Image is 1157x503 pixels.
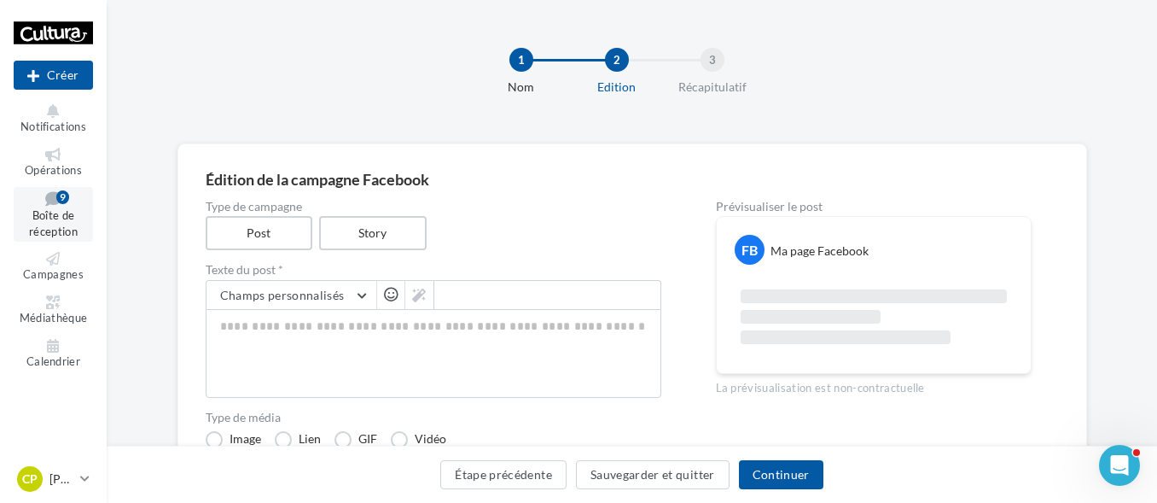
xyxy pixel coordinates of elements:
[576,460,730,489] button: Sauvegarder et quitter
[206,201,661,213] label: Type de campagne
[14,463,93,495] a: CP [PERSON_NAME]
[319,216,427,250] label: Story
[739,460,823,489] button: Continuer
[716,374,1032,396] div: La prévisualisation est non-contractuelle
[49,471,73,488] p: [PERSON_NAME]
[23,268,84,282] span: Campagnes
[14,61,93,90] button: Créer
[275,431,321,448] label: Lien
[206,216,313,250] label: Post
[1099,445,1140,486] iframe: Intercom live chat
[220,288,345,302] span: Champs personnalisés
[20,311,88,325] span: Médiathèque
[25,163,82,177] span: Opérations
[14,144,93,181] a: Opérations
[716,201,1032,213] div: Prévisualiser le post
[467,79,576,96] div: Nom
[26,354,80,368] span: Calendrier
[391,431,446,448] label: Vidéo
[735,235,765,265] div: FB
[29,209,78,239] span: Boîte de réception
[509,48,533,72] div: 1
[14,61,93,90] div: Nouvelle campagne
[14,187,93,242] a: Boîte de réception9
[14,336,93,372] a: Calendrier
[562,79,672,96] div: Edition
[22,471,38,488] span: CP
[14,101,93,137] button: Notifications
[56,190,69,204] div: 9
[605,48,629,72] div: 2
[20,120,86,133] span: Notifications
[206,172,1059,187] div: Édition de la campagne Facebook
[206,431,261,448] label: Image
[334,431,377,448] label: GIF
[206,264,661,276] label: Texte du post *
[14,292,93,329] a: Médiathèque
[770,243,869,260] div: Ma page Facebook
[658,79,767,96] div: Récapitulatif
[701,48,724,72] div: 3
[14,249,93,285] a: Campagnes
[206,412,661,424] label: Type de média
[440,460,567,489] button: Étape précédente
[206,281,376,310] button: Champs personnalisés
